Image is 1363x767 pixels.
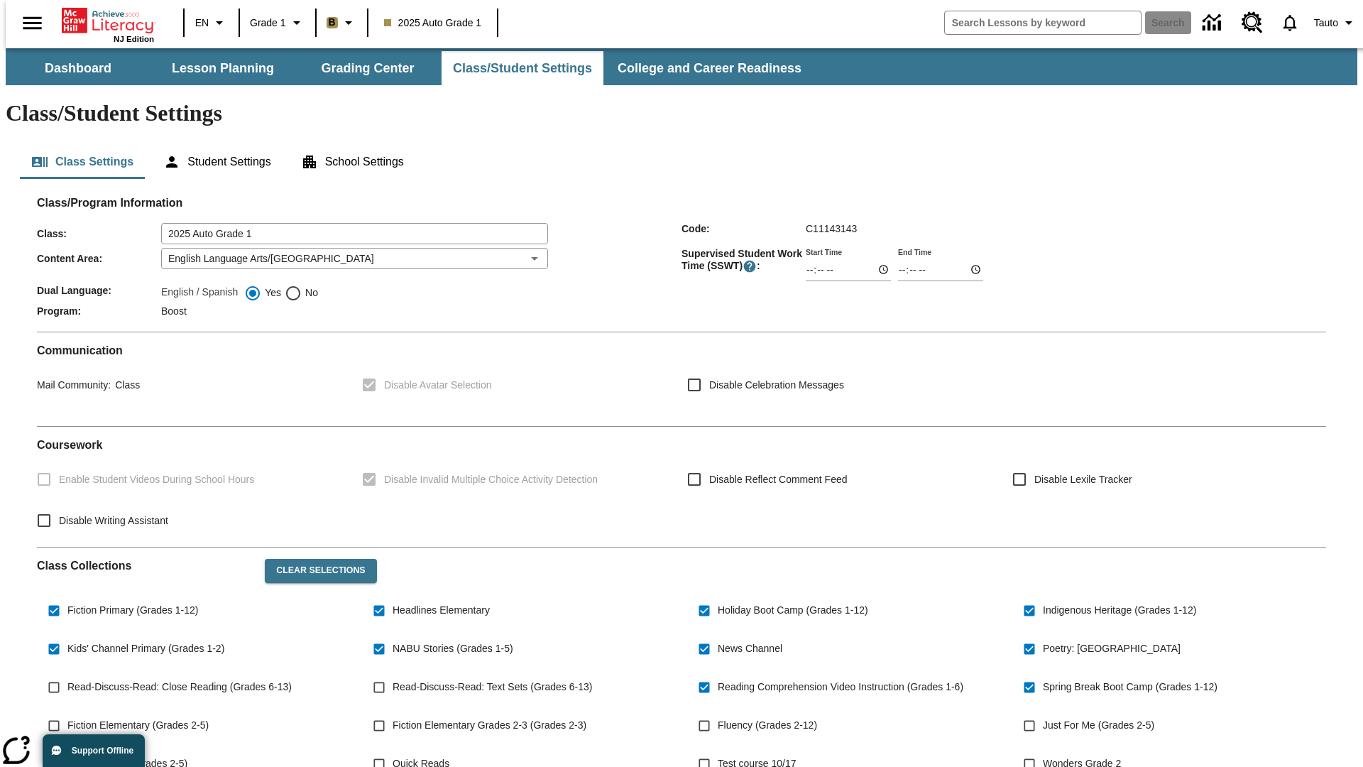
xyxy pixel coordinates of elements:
span: Read-Discuss-Read: Text Sets (Grades 6-13) [393,680,592,695]
button: Class Settings [20,145,145,179]
span: Program : [37,305,161,317]
button: Boost Class color is light brown. Change class color [321,10,363,36]
h2: Class/Program Information [37,196,1326,210]
span: Disable Writing Assistant [59,513,168,528]
span: Holiday Boot Camp (Grades 1-12) [718,603,868,618]
span: Mail Community : [37,379,111,391]
span: Yes [261,285,281,300]
h2: Communication [37,344,1326,357]
button: Grade: Grade 1, Select a grade [244,10,311,36]
span: Class [111,379,140,391]
span: Spring Break Boot Camp (Grades 1-12) [1043,680,1217,695]
span: Indigenous Heritage (Grades 1-12) [1043,603,1196,618]
button: Clear Selections [265,559,376,583]
input: search field [945,11,1141,34]
span: News Channel [718,641,782,656]
label: Start Time [806,246,842,257]
button: Supervised Student Work Time is the timeframe when students can take LevelSet and when lessons ar... [743,259,757,273]
div: Class/Student Settings [20,145,1343,179]
button: Profile/Settings [1308,10,1363,36]
span: Support Offline [72,746,133,756]
button: Student Settings [152,145,282,179]
input: Class [161,223,548,244]
span: Fluency (Grades 2-12) [718,718,817,733]
button: School Settings [290,145,415,179]
span: EN [195,16,209,31]
span: Enable Student Videos During School Hours [59,472,254,487]
span: NJ Edition [114,35,154,43]
span: Fiction Primary (Grades 1-12) [67,603,198,618]
span: Dual Language : [37,285,161,296]
div: Communication [37,344,1326,415]
a: Home [62,6,154,35]
span: Headlines Elementary [393,603,490,618]
button: Dashboard [7,51,149,85]
div: Home [62,5,154,43]
label: English / Spanish [161,285,238,302]
span: Disable Avatar Selection [384,378,492,393]
button: College and Career Readiness [606,51,813,85]
span: Fiction Elementary Grades 2-3 (Grades 2-3) [393,718,586,733]
button: Class/Student Settings [442,51,603,85]
div: SubNavbar [6,51,814,85]
span: Tauto [1314,16,1338,31]
span: C11143143 [806,223,857,234]
span: Disable Lexile Tracker [1034,472,1132,487]
button: Support Offline [43,734,145,767]
h2: Course work [37,438,1326,452]
span: Fiction Elementary (Grades 2-5) [67,718,209,733]
div: English Language Arts/[GEOGRAPHIC_DATA] [161,248,548,269]
div: Class/Program Information [37,210,1326,320]
a: Data Center [1194,4,1233,43]
span: B [329,13,336,31]
span: Supervised Student Work Time (SSWT) : [681,248,806,273]
span: Just For Me (Grades 2-5) [1043,718,1154,733]
div: SubNavbar [6,48,1357,85]
span: Disable Celebration Messages [709,378,844,393]
button: Grading Center [297,51,439,85]
span: Content Area : [37,253,161,264]
button: Language: EN, Select a language [189,10,234,36]
span: Code : [681,223,806,234]
span: Read-Discuss-Read: Close Reading (Grades 6-13) [67,680,292,695]
span: Class : [37,228,161,239]
label: End Time [898,246,931,257]
h1: Class/Student Settings [6,100,1357,126]
span: 2025 Auto Grade 1 [384,16,482,31]
a: Resource Center, Will open in new tab [1233,4,1271,42]
span: Grade 1 [250,16,286,31]
button: Open side menu [11,2,53,44]
span: Reading Comprehension Video Instruction (Grades 1-6) [718,680,963,695]
span: NABU Stories (Grades 1-5) [393,641,513,656]
h2: Class Collections [37,559,253,572]
span: Poetry: [GEOGRAPHIC_DATA] [1043,641,1181,656]
div: Coursework [37,438,1326,535]
button: Lesson Planning [152,51,294,85]
span: No [302,285,318,300]
span: Kids' Channel Primary (Grades 1-2) [67,641,224,656]
span: Disable Reflect Comment Feed [709,472,848,487]
span: Disable Invalid Multiple Choice Activity Detection [384,472,598,487]
span: Boost [161,305,187,317]
a: Notifications [1271,4,1308,41]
